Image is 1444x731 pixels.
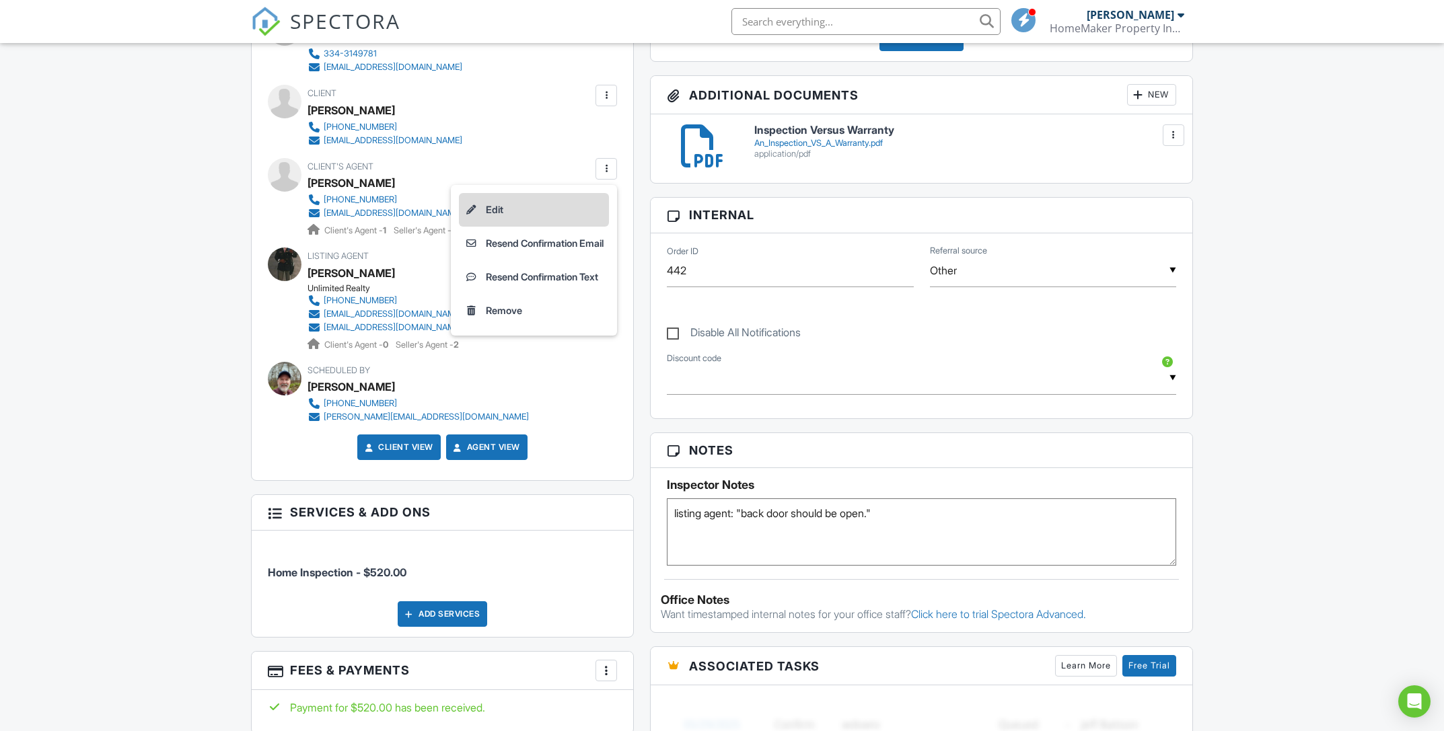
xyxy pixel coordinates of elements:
[667,498,1176,566] textarea: listing agent: "back door should be open."
[1122,655,1176,677] a: Free Trial
[459,294,609,328] a: Remove
[308,321,462,334] a: [EMAIL_ADDRESS][DOMAIN_NAME]
[308,377,395,397] div: [PERSON_NAME]
[308,161,373,171] span: Client's Agent
[308,100,395,120] div: [PERSON_NAME]
[290,7,400,35] span: SPECTORA
[324,62,462,73] div: [EMAIL_ADDRESS][DOMAIN_NAME]
[268,566,406,579] span: Home Inspection - $520.00
[308,193,462,206] a: [PHONE_NUMBER]
[324,398,397,409] div: [PHONE_NUMBER]
[324,225,388,235] span: Client's Agent -
[308,88,336,98] span: Client
[308,410,529,424] a: [PERSON_NAME][EMAIL_ADDRESS][DOMAIN_NAME]
[1055,655,1117,677] a: Learn More
[459,227,609,260] a: Resend Confirmation Email
[324,208,462,219] div: [EMAIL_ADDRESS][DOMAIN_NAME]
[661,593,1182,607] div: Office Notes
[308,294,462,307] a: [PHONE_NUMBER]
[252,652,633,690] h3: Fees & Payments
[667,326,801,343] label: Disable All Notifications
[308,307,462,321] a: [EMAIL_ADDRESS][DOMAIN_NAME]
[451,440,520,454] a: Agent View
[1127,84,1176,106] div: New
[754,124,1176,159] a: Inspection Versus Warranty An_Inspection_VS_A_Warranty.pdf application/pdf
[1398,685,1431,718] div: Open Intercom Messenger
[1050,22,1184,35] div: HomeMaker Property Inspections
[308,397,529,410] a: [PHONE_NUMBER]
[911,607,1086,621] a: Click here to trial Spectora Advanced.
[308,251,369,261] span: Listing Agent
[754,149,1176,159] div: application/pdf
[661,607,1182,621] p: Want timestamped internal notes for your office staff?
[308,206,462,220] a: [EMAIL_ADDRESS][DOMAIN_NAME]
[324,322,462,333] div: [EMAIL_ADDRESS][DOMAIN_NAME]
[651,76,1192,114] h3: Additional Documents
[324,122,397,132] div: [PHONE_NUMBER]
[394,225,457,235] span: Seller's Agent -
[667,352,721,364] label: Discount code
[308,365,370,375] span: Scheduled By
[324,340,390,350] span: Client's Agent -
[667,245,698,258] label: Order ID
[459,260,609,294] a: Resend Confirmation Text
[1087,8,1174,22] div: [PERSON_NAME]
[651,198,1192,233] h3: Internal
[324,295,397,306] div: [PHONE_NUMBER]
[459,193,609,227] a: Edit
[651,433,1192,468] h3: Notes
[689,657,820,675] span: Associated Tasks
[324,48,377,59] div: 334-3149781
[754,138,1176,149] div: An_Inspection_VS_A_Warranty.pdf
[454,340,459,350] strong: 2
[383,340,388,350] strong: 0
[930,245,987,257] label: Referral source
[308,61,462,74] a: [EMAIL_ADDRESS][DOMAIN_NAME]
[398,601,487,627] div: Add Services
[252,495,633,530] h3: Services & Add ons
[731,8,1001,35] input: Search everything...
[362,440,433,454] a: Client View
[324,194,397,205] div: [PHONE_NUMBER]
[324,412,529,422] div: [PERSON_NAME][EMAIL_ADDRESS][DOMAIN_NAME]
[268,700,617,715] div: Payment for $520.00 has been received.
[308,47,462,61] a: 334-3149781
[324,309,462,319] div: [EMAIL_ADDRESS][DOMAIN_NAME]
[324,135,462,146] div: [EMAIL_ADDRESS][DOMAIN_NAME]
[754,124,1176,137] h6: Inspection Versus Warranty
[268,541,617,590] li: Service: Home Inspection
[251,7,281,36] img: The Best Home Inspection Software - Spectora
[308,134,462,147] a: [EMAIL_ADDRESS][DOMAIN_NAME]
[308,283,473,294] div: Unlimited Realty
[308,173,395,193] a: [PERSON_NAME]
[396,340,459,350] span: Seller's Agent -
[667,478,1176,492] h5: Inspector Notes
[383,225,386,235] strong: 1
[308,263,395,283] a: [PERSON_NAME]
[308,120,462,134] a: [PHONE_NUMBER]
[251,18,400,46] a: SPECTORA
